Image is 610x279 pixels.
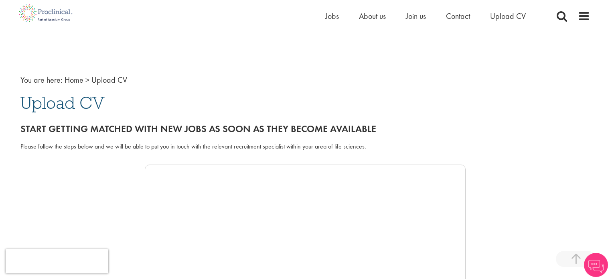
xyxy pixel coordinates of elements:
a: breadcrumb link [65,75,83,85]
div: Please follow the steps below and we will be able to put you in touch with the relevant recruitme... [20,142,590,151]
a: Contact [446,11,470,21]
span: > [85,75,89,85]
a: Join us [406,11,426,21]
span: Upload CV [91,75,127,85]
a: Upload CV [490,11,526,21]
span: Upload CV [20,92,105,114]
img: Chatbot [584,253,608,277]
h2: Start getting matched with new jobs as soon as they become available [20,124,590,134]
a: Jobs [325,11,339,21]
span: You are here: [20,75,63,85]
iframe: reCAPTCHA [6,249,108,273]
a: About us [359,11,386,21]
